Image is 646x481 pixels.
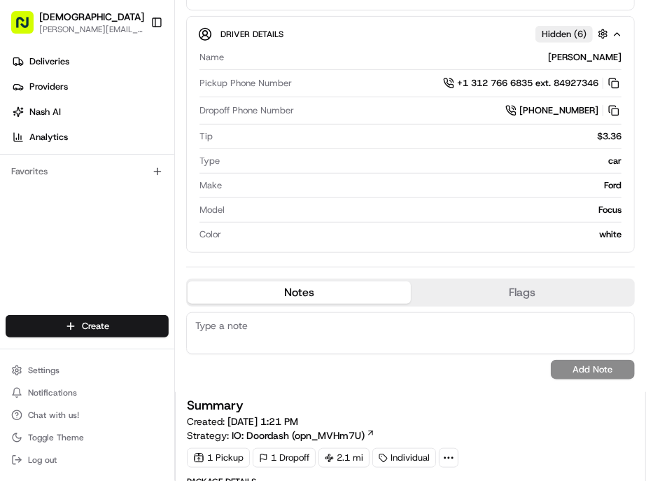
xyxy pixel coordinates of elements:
[232,428,365,442] span: IO: Doordash (opn_MVHm7U)
[218,130,622,143] div: $3.36
[29,81,68,93] span: Providers
[14,78,39,103] img: 1736555255976-a54dd68f-1ca7-489b-9aae-adbdc363a1c4
[253,448,316,468] div: 1 Dropoff
[8,141,113,167] a: 📗Knowledge Base
[29,55,69,68] span: Deliveries
[118,148,129,160] div: 💻
[199,204,225,216] span: Model
[48,78,230,92] div: Start new chat
[199,77,292,90] span: Pickup Phone Number
[199,130,213,143] span: Tip
[113,141,230,167] a: 💻API Documentation
[14,148,25,160] div: 📗
[199,179,222,192] span: Make
[6,383,169,403] button: Notifications
[411,281,634,304] button: Flags
[457,77,598,90] span: +1 312 766 6835 ext. 84927346
[187,414,298,428] span: Created:
[372,448,436,468] div: Individual
[187,428,375,442] div: Strategy:
[199,104,294,117] span: Dropoff Phone Number
[28,147,107,161] span: Knowledge Base
[48,92,177,103] div: We're available if you need us!
[232,428,375,442] a: IO: Doordash (opn_MVHm7U)
[199,228,221,241] span: Color
[230,51,622,64] div: [PERSON_NAME]
[535,25,612,43] button: Hidden (6)
[132,147,225,161] span: API Documentation
[225,155,622,167] div: car
[187,399,244,412] h3: Summary
[29,106,61,118] span: Nash AI
[28,454,57,466] span: Log out
[39,10,144,24] button: [DEMOGRAPHIC_DATA]
[443,76,622,91] a: +1 312 766 6835 ext. 84927346
[6,50,174,73] a: Deliveries
[6,428,169,447] button: Toggle Theme
[28,387,77,398] span: Notifications
[199,155,220,167] span: Type
[505,103,622,118] a: [PHONE_NUMBER]
[6,126,174,148] a: Analytics
[29,131,68,144] span: Analytics
[82,320,109,333] span: Create
[36,34,231,49] input: Clear
[220,29,283,40] span: Driver Details
[187,448,250,468] div: 1 Pickup
[318,448,370,468] div: 2.1 mi
[6,315,169,337] button: Create
[519,104,598,117] span: [PHONE_NUMBER]
[28,365,59,376] span: Settings
[28,410,79,421] span: Chat with us!
[6,160,169,183] div: Favorites
[139,181,169,192] span: Pylon
[6,450,169,470] button: Log out
[6,361,169,380] button: Settings
[227,228,622,241] div: white
[238,82,255,99] button: Start new chat
[198,22,623,46] button: Driver DetailsHidden (6)
[227,179,622,192] div: Ford
[28,432,84,443] span: Toggle Theme
[188,281,411,304] button: Notes
[542,28,587,41] span: Hidden ( 6 )
[6,405,169,425] button: Chat with us!
[6,76,174,98] a: Providers
[230,204,622,216] div: Focus
[6,101,174,123] a: Nash AI
[199,51,224,64] span: Name
[99,181,169,192] a: Powered byPylon
[6,6,145,39] button: [DEMOGRAPHIC_DATA][PERSON_NAME][EMAIL_ADDRESS][DOMAIN_NAME]
[39,24,144,35] button: [PERSON_NAME][EMAIL_ADDRESS][DOMAIN_NAME]
[227,415,298,428] span: [DATE] 1:21 PM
